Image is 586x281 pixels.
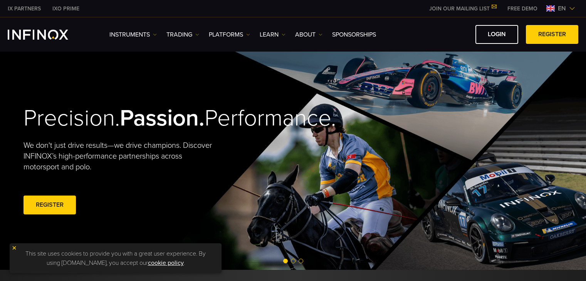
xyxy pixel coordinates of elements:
[209,30,250,39] a: PLATFORMS
[2,5,47,13] a: INFINOX
[120,104,205,132] strong: Passion.
[555,4,569,13] span: en
[526,25,578,44] a: REGISTER
[166,30,199,39] a: TRADING
[24,104,266,132] h2: Precision. Performance.
[291,259,296,263] span: Go to slide 2
[8,30,86,40] a: INFINOX Logo
[423,5,502,12] a: JOIN OUR MAILING LIST
[502,5,543,13] a: INFINOX MENU
[13,247,218,269] p: This site uses cookies to provide you with a great user experience. By using [DOMAIN_NAME], you a...
[47,5,85,13] a: INFINOX
[295,30,322,39] a: ABOUT
[109,30,157,39] a: Instruments
[299,259,303,263] span: Go to slide 3
[24,196,76,214] a: REGISTER
[332,30,376,39] a: SPONSORSHIPS
[475,25,518,44] a: LOGIN
[24,140,218,172] p: We don't just drive results—we drive champions. Discover INFINOX’s high-performance partnerships ...
[148,259,184,267] a: cookie policy
[283,259,288,263] span: Go to slide 1
[260,30,285,39] a: Learn
[12,245,17,251] img: yellow close icon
